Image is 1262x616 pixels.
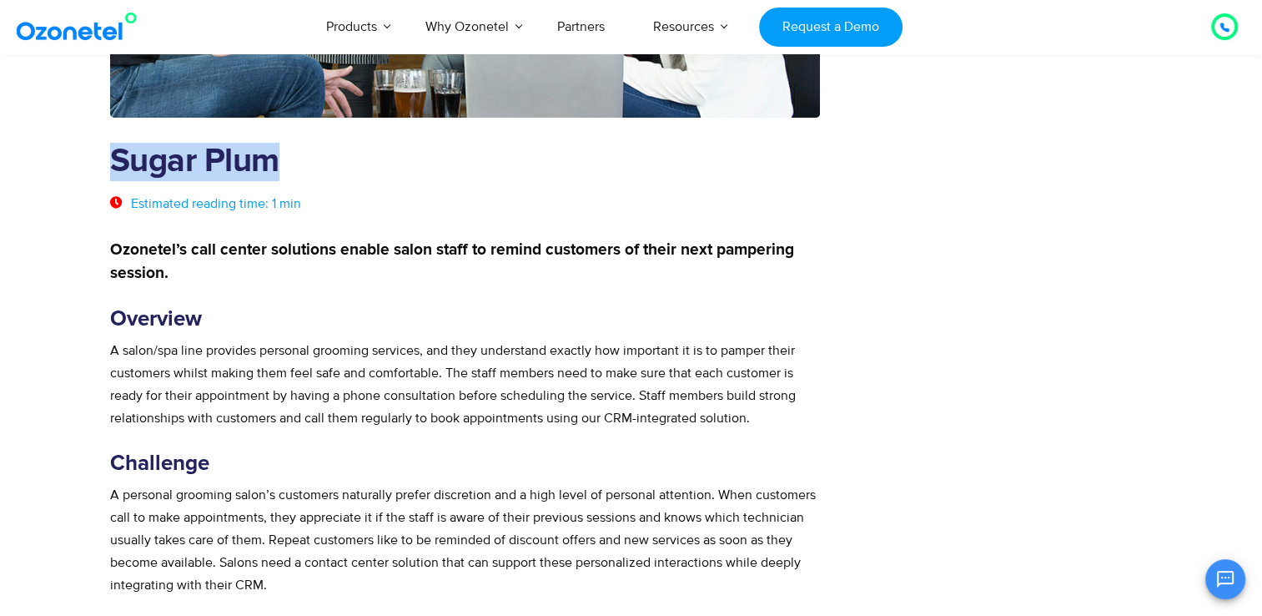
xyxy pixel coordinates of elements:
[110,242,794,281] strong: Ozonetel’s call center solutions enable salon staff to remind customers of their next pampering s...
[131,195,269,212] span: Estimated reading time:
[110,452,209,474] strong: Challenge
[110,340,821,430] p: A salon/spa line provides personal grooming services, and they understand exactly how important i...
[759,8,902,47] a: Request a Demo
[272,195,301,212] span: 1 min
[110,143,821,181] h1: Sugar Plum
[1205,559,1245,599] button: Open chat
[110,484,821,597] p: A personal grooming salon’s customers naturally prefer discretion and a high level of personal at...
[110,308,202,330] strong: Overview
